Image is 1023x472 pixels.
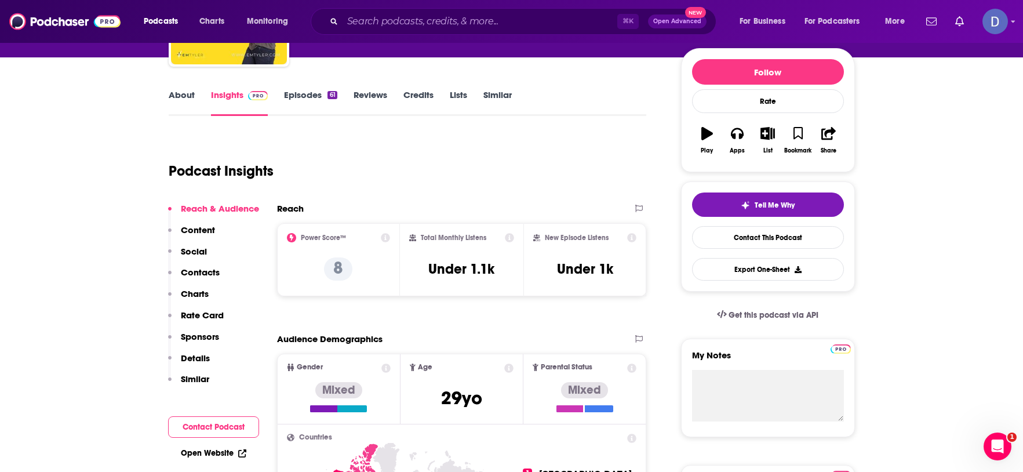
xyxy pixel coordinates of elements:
button: Share [813,119,843,161]
h3: Under 1.1k [428,260,494,278]
h2: New Episode Listens [545,234,609,242]
button: open menu [731,12,800,31]
a: Reviews [354,89,387,116]
button: Follow [692,59,844,85]
button: List [752,119,782,161]
span: More [885,13,905,30]
img: Podchaser Pro [248,91,268,100]
a: Get this podcast via API [708,301,828,329]
button: Similar [168,373,209,395]
img: tell me why sparkle [741,201,750,210]
a: About [169,89,195,116]
p: Charts [181,288,209,299]
input: Search podcasts, credits, & more... [343,12,617,31]
button: Charts [168,288,209,310]
button: Contact Podcast [168,416,259,438]
p: Reach & Audience [181,203,259,214]
img: User Profile [982,9,1008,34]
button: open menu [877,12,919,31]
p: Content [181,224,215,235]
a: Charts [192,12,231,31]
span: For Podcasters [804,13,860,30]
a: Lists [450,89,467,116]
a: Episodes61 [284,89,337,116]
h2: Reach [277,203,304,214]
a: Show notifications dropdown [922,12,941,31]
div: Mixed [315,382,362,398]
button: Details [168,353,210,374]
span: Monitoring [247,13,288,30]
div: 61 [327,91,337,99]
h3: Under 1k [557,260,613,278]
span: New [685,7,706,18]
div: Search podcasts, credits, & more... [322,8,727,35]
img: Podchaser - Follow, Share and Rate Podcasts [9,10,121,32]
button: Contacts [168,267,220,288]
a: Pro website [831,343,851,354]
a: Credits [403,89,434,116]
button: Social [168,246,207,267]
button: Apps [722,119,752,161]
button: Export One-Sheet [692,258,844,281]
label: My Notes [692,350,844,370]
a: Open Website [181,448,246,458]
span: Charts [199,13,224,30]
img: Podchaser Pro [831,344,851,354]
span: Countries [299,434,332,441]
div: Play [701,147,713,154]
span: ⌘ K [617,14,639,29]
div: Rate [692,89,844,113]
button: Open AdvancedNew [648,14,707,28]
span: 29 yo [441,387,482,409]
button: Reach & Audience [168,203,259,224]
span: Podcasts [144,13,178,30]
p: Social [181,246,207,257]
h1: Podcast Insights [169,162,274,180]
button: tell me why sparkleTell Me Why [692,193,844,217]
div: List [763,147,773,154]
p: 8 [324,257,352,281]
iframe: Intercom live chat [984,433,1011,460]
div: Bookmark [784,147,811,154]
p: Sponsors [181,331,219,342]
div: Mixed [561,382,608,398]
span: Gender [297,364,323,371]
span: Get this podcast via API [729,310,818,320]
span: Parental Status [541,364,592,371]
h2: Audience Demographics [277,333,383,344]
span: Age [418,364,432,371]
button: open menu [797,12,877,31]
a: InsightsPodchaser Pro [211,89,268,116]
span: 1 [1007,433,1017,442]
span: Open Advanced [653,19,701,24]
button: open menu [239,12,303,31]
a: Show notifications dropdown [951,12,969,31]
button: open menu [136,12,193,31]
button: Bookmark [783,119,813,161]
button: Sponsors [168,331,219,353]
button: Rate Card [168,310,224,331]
p: Rate Card [181,310,224,321]
a: Contact This Podcast [692,226,844,249]
button: Play [692,119,722,161]
div: Apps [730,147,745,154]
div: Share [821,147,836,154]
button: Content [168,224,215,246]
button: Show profile menu [982,9,1008,34]
a: Similar [483,89,512,116]
h2: Total Monthly Listens [421,234,486,242]
p: Similar [181,373,209,384]
p: Contacts [181,267,220,278]
p: Details [181,353,210,364]
h2: Power Score™ [301,234,346,242]
span: Logged in as dianawurster [982,9,1008,34]
span: For Business [740,13,785,30]
span: Tell Me Why [755,201,795,210]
